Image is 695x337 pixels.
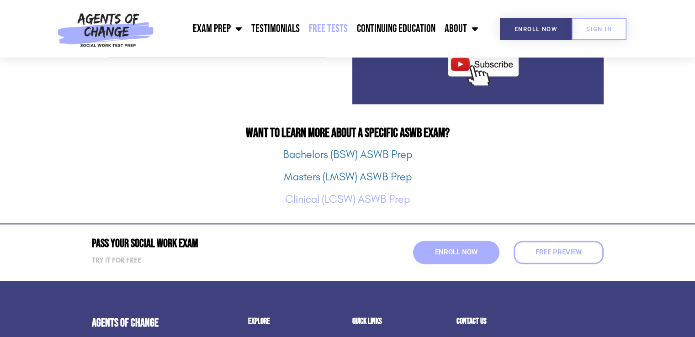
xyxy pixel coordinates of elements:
[435,249,477,256] span: Enroll Now
[92,238,343,249] h2: Pass Your Social Work Exam
[352,17,440,40] a: Continuing Education
[92,317,202,329] h4: Agents of Change
[572,18,626,40] a: SIGN IN
[283,148,412,161] a: Bachelors (BSW) ASWB Prep
[536,249,582,256] span: Free Preview
[284,170,412,183] a: Masters (LMSW) ASWB Prep
[500,18,572,40] a: Enroll Now
[586,26,612,32] span: SIGN IN
[413,241,499,264] a: Enroll Now
[248,317,343,326] h2: Explore
[304,17,352,40] a: Free Tests
[285,193,410,205] a: Clinical (LCSW) ASWB Prep
[247,17,304,40] a: Testimonials
[159,17,483,40] nav: Menu
[514,241,604,264] a: Free Preview
[456,317,604,326] h2: Contact us
[92,256,141,264] strong: Try it for free
[440,17,483,40] a: About
[188,17,247,40] a: Exam Prep
[515,26,557,32] span: Enroll Now
[352,317,447,326] h2: Quick Links
[92,127,604,140] h2: Want to Learn More About a Specific ASWB Exam?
